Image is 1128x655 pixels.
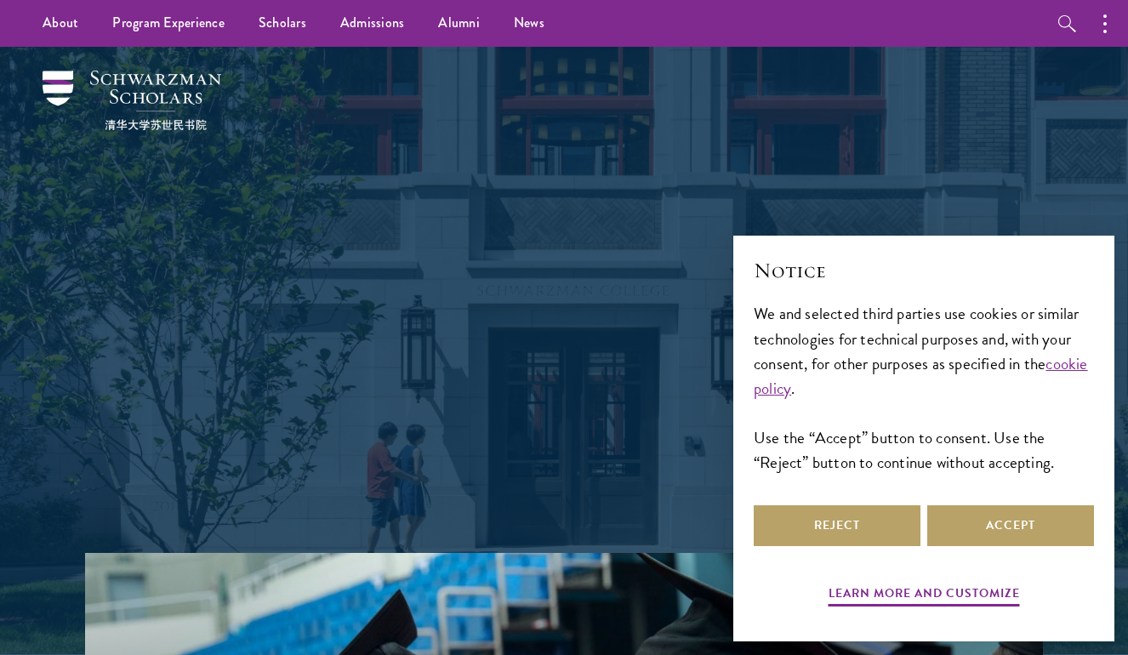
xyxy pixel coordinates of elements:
button: Accept [927,505,1094,546]
h2: Notice [754,256,1094,285]
button: Learn more and customize [829,583,1020,609]
button: Reject [754,505,920,546]
div: We and selected third parties use cookies or similar technologies for technical purposes and, wit... [754,301,1094,474]
img: Schwarzman Scholars [43,71,221,130]
a: cookie policy [754,351,1088,401]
